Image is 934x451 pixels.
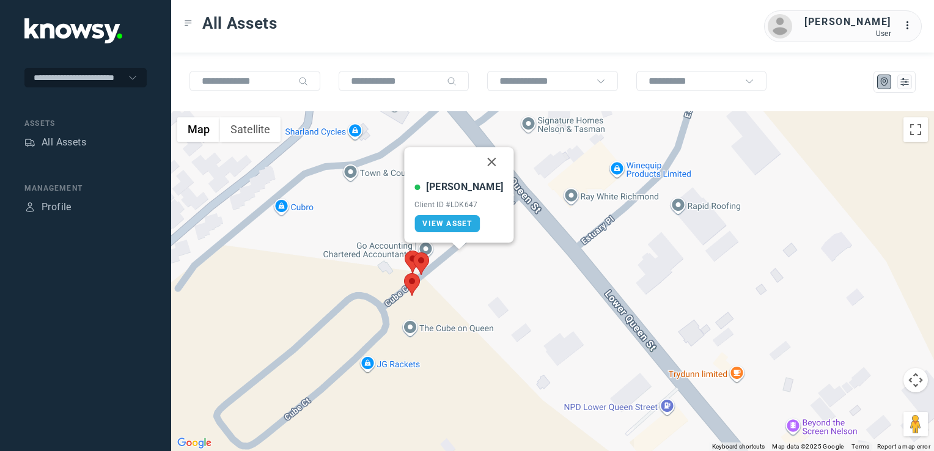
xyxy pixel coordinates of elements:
[877,443,930,450] a: Report a map error
[804,29,891,38] div: User
[904,21,916,30] tspan: ...
[24,137,35,148] div: Assets
[903,412,928,436] button: Drag Pegman onto the map to open Street View
[422,219,472,228] span: View Asset
[24,202,35,213] div: Profile
[903,368,928,392] button: Map camera controls
[220,117,281,142] button: Show satellite imagery
[899,76,910,87] div: List
[426,180,503,194] div: [PERSON_NAME]
[447,76,457,86] div: Search
[202,12,278,34] span: All Assets
[879,76,890,87] div: Map
[42,135,86,150] div: All Assets
[903,18,918,33] div: :
[903,18,918,35] div: :
[804,15,891,29] div: [PERSON_NAME]
[851,443,870,450] a: Terms (opens in new tab)
[24,135,86,150] a: AssetsAll Assets
[174,435,215,451] a: Open this area in Google Maps (opens a new window)
[174,435,215,451] img: Google
[903,117,928,142] button: Toggle fullscreen view
[298,76,308,86] div: Search
[712,442,765,451] button: Keyboard shortcuts
[42,200,72,215] div: Profile
[184,19,193,28] div: Toggle Menu
[772,443,844,450] span: Map data ©2025 Google
[24,200,72,215] a: ProfileProfile
[414,200,503,209] div: Client ID #LDK647
[477,147,507,177] button: Close
[414,215,480,232] a: View Asset
[24,183,147,194] div: Management
[24,18,122,43] img: Application Logo
[177,117,220,142] button: Show street map
[24,118,147,129] div: Assets
[768,14,792,38] img: avatar.png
